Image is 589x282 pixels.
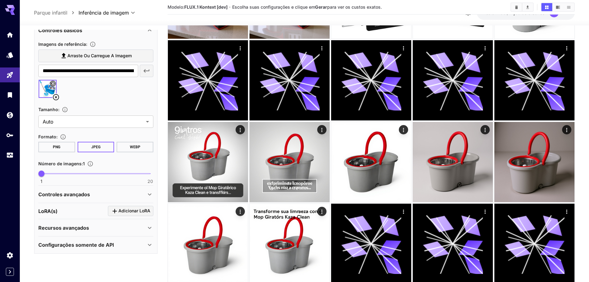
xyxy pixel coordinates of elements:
[399,43,408,53] div: Ações
[38,23,153,38] div: Controles básicos
[510,2,534,12] div: Imagens nítidasBaixar tudo
[6,91,14,99] div: Biblioteca
[130,145,140,149] font: WEBP
[327,4,382,10] font: para ver os custos exatos.
[108,206,153,216] button: Clique para adicionar LoRA
[43,119,53,125] font: Auto
[168,4,184,10] font: Modelo:
[562,207,571,216] div: Ações
[6,268,14,276] button: Recolher barra lateral
[86,41,87,47] font: :
[331,122,411,202] img: Z
[38,220,153,235] div: Recursos avançados
[6,71,14,79] div: Parque infantil
[168,122,248,202] img: 9k=
[184,4,228,10] font: FLUX.1 Kontext [dev]
[553,3,563,11] button: Mostrar imagens na visualização de vídeo
[82,161,83,166] font: :
[399,207,408,216] div: Ações
[6,251,14,259] div: Configurações
[483,10,520,15] font: Restam US$ 17,30
[38,50,153,62] label: Arraste ou carregue a imagem
[38,242,114,248] font: Configurações somente de API
[58,134,69,140] button: Escolha o formato de arquivo para a imagem de saída.
[232,4,315,10] font: Escolha suas configurações e clique em
[41,179,42,184] font: 1
[522,10,544,15] font: de créditos
[38,27,82,33] font: Controles básicos
[87,41,98,47] button: Carregue uma imagem de referência para orientar o resultado. Isso é necessário para conversão de ...
[236,43,245,53] div: Ações
[494,122,574,202] img: 2Q==
[236,207,245,216] div: Ações
[38,208,58,214] font: LoRA(s)
[147,179,153,184] font: 20
[53,145,60,149] font: PNG
[79,10,129,16] font: Inferência de imagem
[315,4,327,10] font: Gerar
[59,106,70,113] button: Ajuste as dimensões da imagem gerada especificando sua largura e altura em pixels ou selecione en...
[399,125,408,134] div: Ações
[38,237,153,252] div: Configurações somente de API
[6,131,14,139] div: Chaves de API
[413,122,493,202] img: 9k=
[38,41,86,47] font: Imagens de referência
[229,4,231,10] font: ·
[541,2,575,12] div: Mostrar imagens em visualização em gradeMostrar imagens na visualização de vídeoMostrar imagens n...
[250,122,330,202] img: Z
[511,3,522,11] button: Imagens nítidas
[522,3,533,11] button: Baixar tudo
[6,111,14,119] div: Carteira
[562,43,571,53] div: Ações
[56,134,58,139] font: :
[38,161,82,166] font: Número de imagens
[91,145,100,149] font: JPEG
[85,161,96,167] button: Especifique quantas imagens gerar em uma única solicitação. Cada geração de imagem será cobrada s...
[34,9,79,16] nav: migalha de pão
[563,3,574,11] button: Mostrar imagens na visualização de lista
[83,161,85,166] font: 1
[117,142,153,152] button: WEBP
[38,107,58,112] font: Tamanho
[6,51,14,59] div: Modelos
[34,9,67,16] a: Parque infantil
[6,151,14,159] div: Uso
[480,43,490,53] div: Ações
[236,125,245,134] div: Ações
[38,142,75,152] button: PNG
[38,225,89,231] font: Recursos avançados
[562,125,571,134] div: Ações
[317,125,327,134] div: Ações
[38,191,90,197] font: Controles avançados
[118,208,150,213] font: Adicionar LoRA
[480,125,490,134] div: Ações
[317,43,327,53] div: Ações
[38,134,56,139] font: Formato
[38,187,153,202] div: Controles avançados
[317,207,327,216] div: Ações
[78,142,114,152] button: JPEG
[541,3,552,11] button: Mostrar imagens em visualização em grade
[67,53,132,58] font: Arraste ou carregue a imagem
[6,31,14,39] div: Lar
[34,10,67,16] font: Parque infantil
[58,107,59,112] font: :
[480,207,490,216] div: Ações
